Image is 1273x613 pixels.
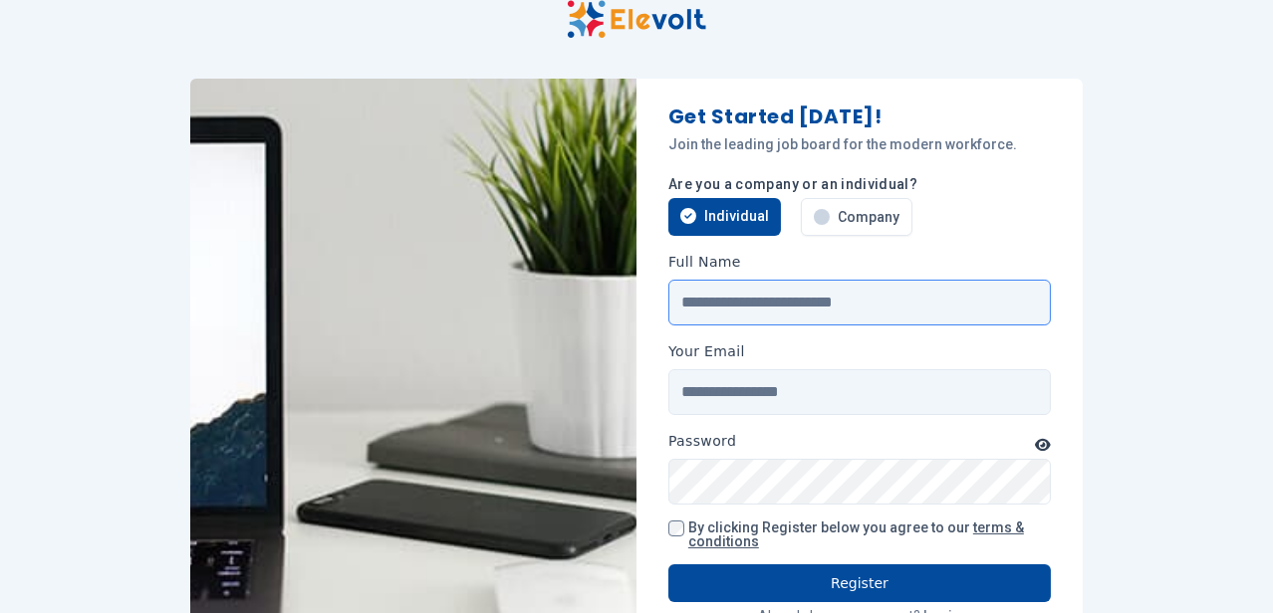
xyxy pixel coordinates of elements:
label: Password [668,431,736,451]
span: Company [838,207,899,227]
button: Register [668,564,1051,602]
p: Are you a company or an individual? [668,174,1051,194]
span: By clicking Register below you agree to our [688,519,1024,549]
input: By clicking Register below you agree to our terms & conditions [668,520,684,536]
span: Individual [704,206,769,226]
p: Join the leading job board for the modern workforce. [668,134,1051,154]
h1: Get Started [DATE]! [668,102,1051,130]
a: terms & conditions [688,519,1024,549]
label: Full Name [668,252,741,272]
label: Your Email [668,341,745,361]
iframe: Chat Widget [1173,517,1273,613]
